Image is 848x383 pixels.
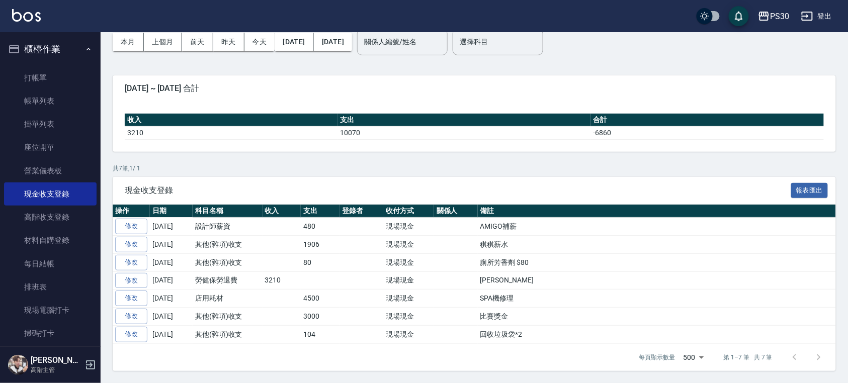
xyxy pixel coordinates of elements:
[724,353,773,362] p: 第 1–7 筆 共 7 筆
[4,275,97,299] a: 排班表
[115,219,147,234] a: 修改
[478,205,836,218] th: 備註
[478,236,836,254] td: 稘稘薪水
[150,308,193,326] td: [DATE]
[383,218,434,236] td: 現場現金
[729,6,749,26] button: save
[591,114,824,127] th: 合計
[182,33,213,51] button: 前天
[193,218,263,236] td: 設計師薪資
[478,253,836,271] td: 廁所芳香劑 $80
[383,271,434,290] td: 現場現金
[150,218,193,236] td: [DATE]
[150,290,193,308] td: [DATE]
[478,308,836,326] td: 比賽獎金
[791,183,828,199] button: 報表匯出
[383,236,434,254] td: 現場現金
[113,164,836,173] p: 共 7 筆, 1 / 1
[12,9,41,22] img: Logo
[301,325,340,343] td: 104
[125,185,791,196] span: 現金收支登錄
[301,253,340,271] td: 80
[193,308,263,326] td: 其他(雜項)收支
[193,253,263,271] td: 其他(雜項)收支
[125,126,337,139] td: 3210
[770,10,789,23] div: PS30
[213,33,244,51] button: 昨天
[301,205,340,218] th: 支出
[340,205,383,218] th: 登錄者
[383,205,434,218] th: 收付方式
[150,271,193,290] td: [DATE]
[150,205,193,218] th: 日期
[301,308,340,326] td: 3000
[4,252,97,275] a: 每日結帳
[754,6,793,27] button: PS30
[383,253,434,271] td: 現場現金
[115,237,147,252] a: 修改
[193,290,263,308] td: 店用耗材
[115,327,147,342] a: 修改
[383,308,434,326] td: 現場現金
[4,113,97,136] a: 掛單列表
[301,290,340,308] td: 4500
[4,159,97,182] a: 營業儀表板
[115,273,147,289] a: 修改
[113,33,144,51] button: 本月
[150,325,193,343] td: [DATE]
[4,36,97,62] button: 櫃檯作業
[115,309,147,324] a: 修改
[680,344,708,371] div: 500
[314,33,352,51] button: [DATE]
[591,126,824,139] td: -6860
[115,291,147,306] a: 修改
[263,205,301,218] th: 收入
[244,33,275,51] button: 今天
[337,114,591,127] th: 支出
[478,218,836,236] td: AMIGO補薪
[797,7,836,26] button: 登出
[478,290,836,308] td: SPA機修理
[8,355,28,375] img: Person
[150,236,193,254] td: [DATE]
[383,325,434,343] td: 現場現金
[31,355,82,365] h5: [PERSON_NAME]
[193,325,263,343] td: 其他(雜項)收支
[434,205,478,218] th: 關係人
[4,299,97,322] a: 現場電腦打卡
[301,218,340,236] td: 480
[263,271,301,290] td: 3210
[478,271,836,290] td: [PERSON_NAME]
[150,253,193,271] td: [DATE]
[125,114,337,127] th: 收入
[125,83,824,93] span: [DATE] ~ [DATE] 合計
[193,236,263,254] td: 其他(雜項)收支
[383,290,434,308] td: 現場現金
[275,33,313,51] button: [DATE]
[639,353,675,362] p: 每頁顯示數量
[4,136,97,159] a: 座位開單
[301,236,340,254] td: 1906
[4,182,97,206] a: 現金收支登錄
[144,33,182,51] button: 上個月
[113,205,150,218] th: 操作
[4,229,97,252] a: 材料自購登錄
[193,205,263,218] th: 科目名稱
[31,365,82,374] p: 高階主管
[115,255,147,270] a: 修改
[193,271,263,290] td: 勞健保勞退費
[478,325,836,343] td: 回收垃圾袋*2
[4,89,97,113] a: 帳單列表
[4,66,97,89] a: 打帳單
[337,126,591,139] td: 10070
[791,185,828,195] a: 報表匯出
[4,322,97,345] a: 掃碼打卡
[4,206,97,229] a: 高階收支登錄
